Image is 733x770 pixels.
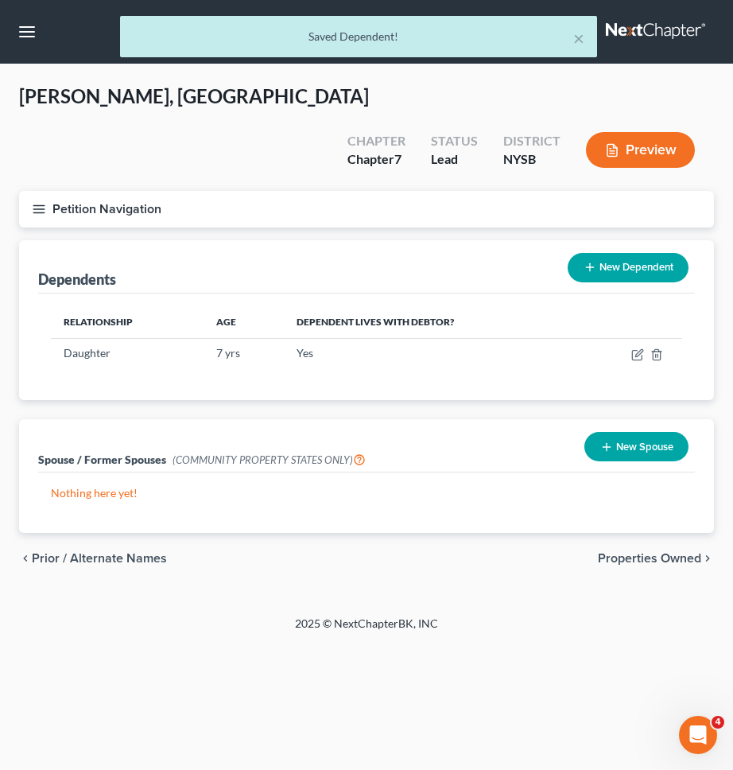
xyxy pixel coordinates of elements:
button: Properties Owned chevron_right [598,552,714,565]
button: Preview [586,132,695,168]
i: chevron_right [701,552,714,565]
iframe: Intercom live chat [679,716,717,754]
td: Yes [284,338,580,368]
div: Status [431,132,478,150]
span: Properties Owned [598,552,701,565]
i: chevron_left [19,552,32,565]
button: × [573,29,584,48]
div: Lead [431,150,478,169]
span: (COMMUNITY PROPERTY STATES ONLY) [173,453,366,466]
button: chevron_left Prior / Alternate Names [19,552,167,565]
th: Dependent lives with debtor? [284,306,580,338]
span: [PERSON_NAME], [GEOGRAPHIC_DATA] [19,84,369,107]
button: New Spouse [584,432,688,461]
th: Relationship [51,306,204,338]
div: 2025 © NextChapterBK, INC [80,616,653,644]
div: District [503,132,560,150]
td: 7 yrs [204,338,283,368]
button: New Dependent [568,253,688,282]
span: Spouse / Former Spouses [38,453,166,466]
th: Age [204,306,283,338]
span: 4 [712,716,724,729]
span: Prior / Alternate Names [32,552,167,565]
div: Saved Dependent! [133,29,584,45]
div: NYSB [503,150,560,169]
td: Daughter [51,338,204,368]
div: Chapter [347,132,405,150]
p: Nothing here yet! [51,485,682,501]
button: Petition Navigation [19,191,714,227]
span: 7 [394,151,401,166]
div: Dependents [38,270,116,289]
div: Chapter [347,150,405,169]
